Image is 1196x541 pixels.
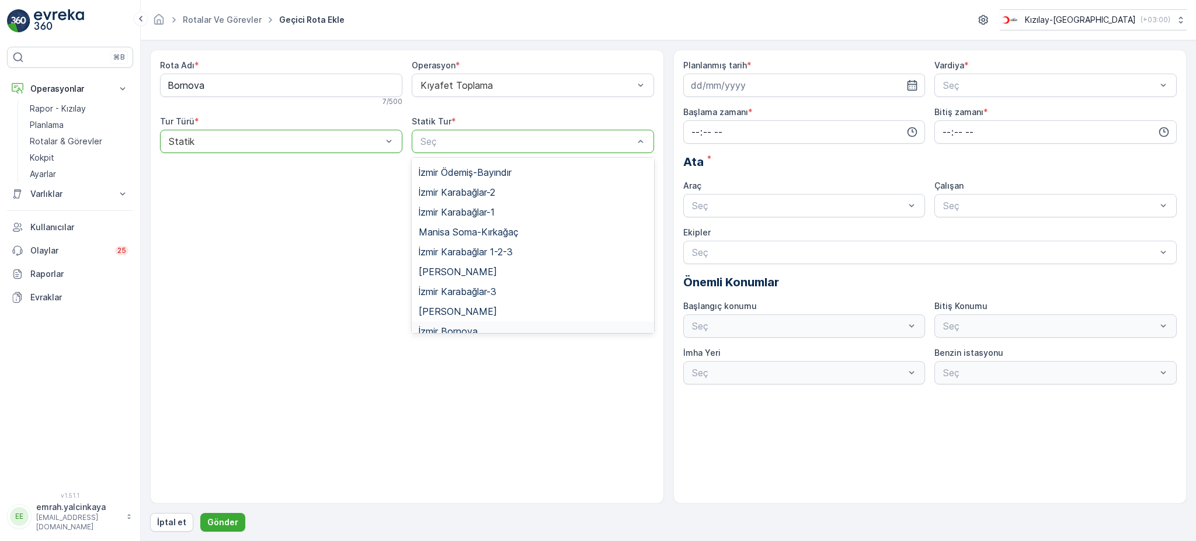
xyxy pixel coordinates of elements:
button: İptal et [150,513,193,532]
span: [PERSON_NAME] [419,266,497,277]
span: İzmir Karabağlar-2 [419,187,495,197]
img: logo [7,9,30,33]
label: Ekipler [683,227,711,237]
p: Seç [420,134,634,148]
button: Operasyonlar [7,77,133,100]
p: Planlama [30,119,64,131]
a: Rotalar ve Görevler [183,15,262,25]
a: Rotalar & Görevler [25,133,133,150]
p: Rapor - Kızılay [30,103,86,115]
label: Başlama zamanı [683,107,748,117]
p: Varlıklar [30,188,110,200]
div: EE [10,507,29,526]
label: İmha Yeri [683,348,721,358]
p: 25 [117,246,126,255]
img: logo_light-DOdMpM7g.png [34,9,84,33]
label: Tur Türü [160,116,194,126]
p: Rotalar & Görevler [30,136,102,147]
a: Kokpit [25,150,133,166]
p: ( +03:00 ) [1141,15,1170,25]
p: Seç [692,199,905,213]
p: Seç [943,199,1156,213]
a: Rapor - Kızılay [25,100,133,117]
label: Statik Tur [412,116,451,126]
p: Kızılay-[GEOGRAPHIC_DATA] [1025,14,1136,26]
input: dd/mm/yyyy [683,74,926,97]
span: v 1.51.1 [7,492,133,499]
label: Vardiya [934,60,964,70]
a: Raporlar [7,262,133,286]
span: İzmir Bornova [419,326,478,337]
p: Seç [943,78,1156,92]
a: Ana Sayfa [152,18,165,27]
a: Planlama [25,117,133,133]
p: Olaylar [30,245,108,256]
span: Geçici Rota Ekle [277,14,347,26]
p: emrah.yalcinkaya [36,501,120,513]
span: Manisa Soma-Kırkağaç [419,227,519,237]
p: Önemli Konumlar [683,273,1177,291]
p: Evraklar [30,292,128,303]
p: Gönder [207,516,238,528]
p: [EMAIL_ADDRESS][DOMAIN_NAME] [36,513,120,532]
img: k%C4%B1z%C4%B1lay_jywRncg.png [1000,13,1020,26]
a: Ayarlar [25,166,133,182]
a: Kullanıcılar [7,216,133,239]
p: Operasyonlar [30,83,110,95]
span: İzmir Karabağlar-1 [419,207,495,217]
span: İzmir Bergama-[GEOGRAPHIC_DATA] [419,147,580,158]
label: Rota Adı [160,60,194,70]
span: Ata [683,153,704,171]
span: [PERSON_NAME] [419,306,497,317]
span: İzmir Ödemiş-Bayındır [419,167,512,178]
label: Çalışan [934,181,964,190]
label: Bitiş Konumu [934,301,988,311]
label: Planlanmış tarih [683,60,747,70]
label: Araç [683,181,701,190]
a: Olaylar25 [7,239,133,262]
p: ⌘B [113,53,125,62]
button: Varlıklar [7,182,133,206]
label: Operasyon [412,60,456,70]
p: Raporlar [30,268,128,280]
label: Başlangıç konumu [683,301,757,311]
p: Seç [692,245,1157,259]
button: EEemrah.yalcinkaya[EMAIL_ADDRESS][DOMAIN_NAME] [7,501,133,532]
p: Kullanıcılar [30,221,128,233]
button: Gönder [200,513,245,532]
label: Benzin istasyonu [934,348,1003,358]
p: 7 / 500 [383,97,402,106]
p: Kokpit [30,152,54,164]
span: İzmir Karabağlar-3 [419,286,496,297]
p: İptal et [157,516,186,528]
label: Bitiş zamanı [934,107,983,117]
span: İzmir Karabağlar 1-2-3 [419,247,513,257]
button: Kızılay-[GEOGRAPHIC_DATA](+03:00) [1000,9,1187,30]
p: Ayarlar [30,168,56,180]
a: Evraklar [7,286,133,309]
